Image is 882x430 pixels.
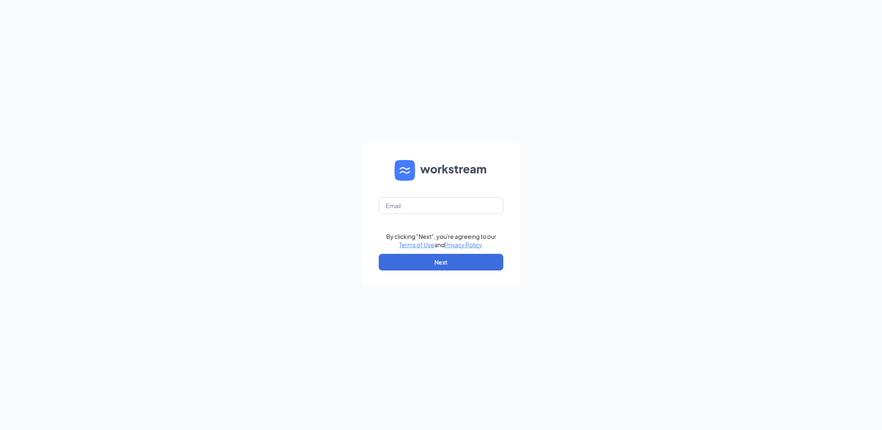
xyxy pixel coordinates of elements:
div: By clicking "Next", you're agreeing to our and . [386,232,496,249]
a: Terms of Use [399,241,434,248]
img: WS logo and Workstream text [394,160,488,181]
input: Email [379,197,503,214]
button: Next [379,254,503,270]
a: Privacy Policy [445,241,482,248]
